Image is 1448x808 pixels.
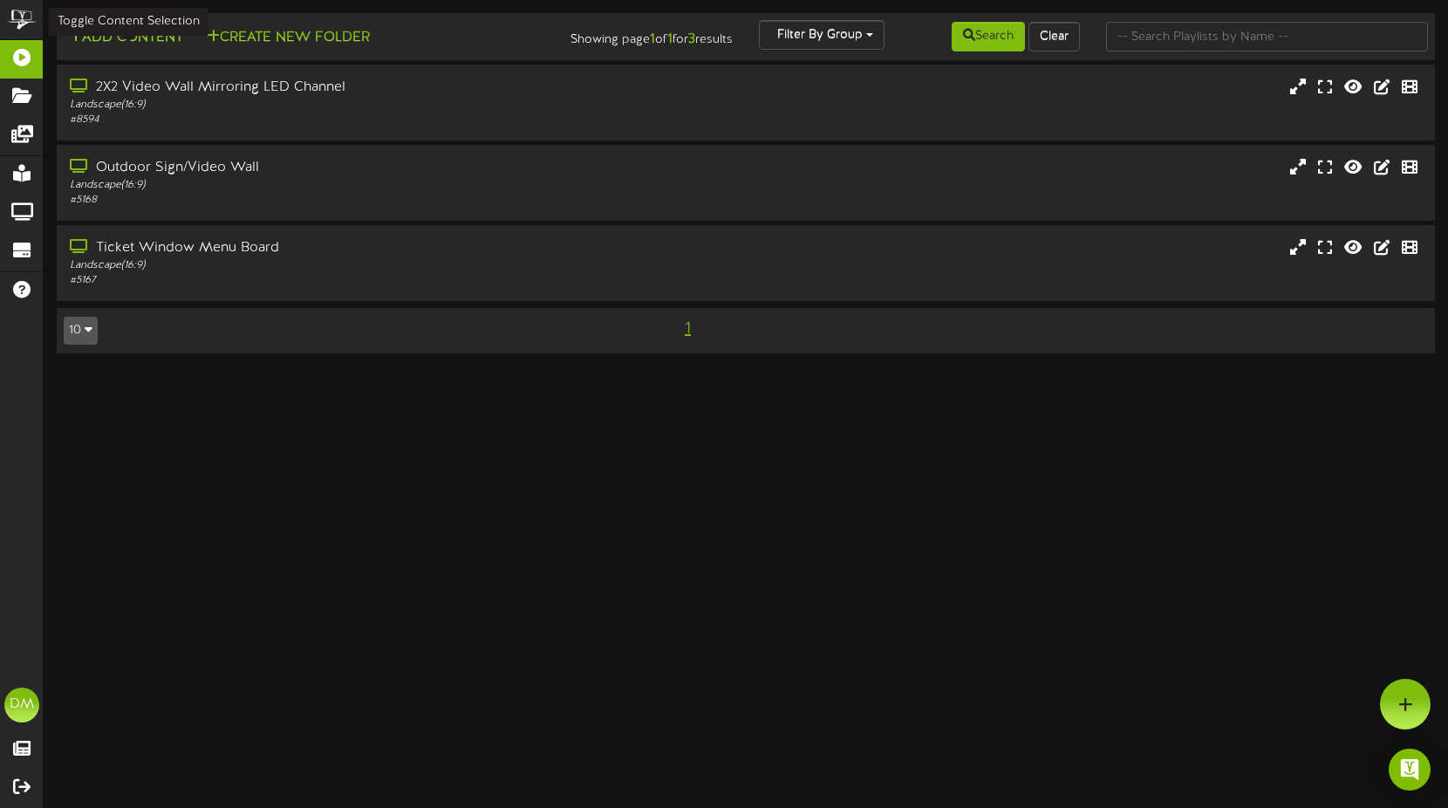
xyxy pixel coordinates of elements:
[70,238,618,258] div: Ticket Window Menu Board
[70,158,618,178] div: Outdoor Sign/Video Wall
[70,78,618,98] div: 2X2 Video Wall Mirroring LED Channel
[514,20,746,50] div: Showing page of for results
[650,31,655,47] strong: 1
[70,258,618,273] div: Landscape ( 16:9 )
[1389,749,1431,791] div: Open Intercom Messenger
[70,193,618,208] div: # 5168
[201,27,375,49] button: Create New Folder
[70,113,618,127] div: # 8594
[667,31,673,47] strong: 1
[1028,22,1080,51] button: Clear
[70,273,618,288] div: # 5167
[70,178,618,193] div: Landscape ( 16:9 )
[70,98,618,113] div: Landscape ( 16:9 )
[4,688,39,722] div: DM
[688,31,695,47] strong: 3
[952,22,1025,51] button: Search
[680,319,695,339] span: 1
[64,27,188,49] button: Add Content
[1106,22,1428,51] input: -- Search Playlists by Name --
[64,317,98,345] button: 10
[759,20,885,50] button: Filter By Group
